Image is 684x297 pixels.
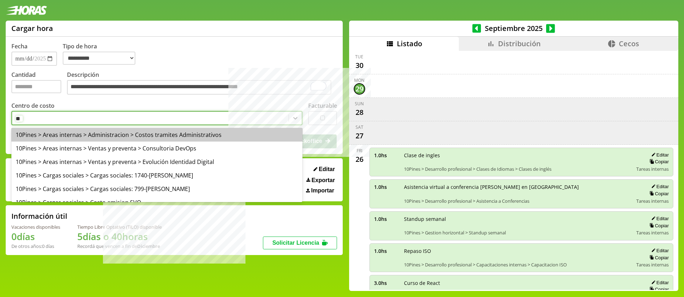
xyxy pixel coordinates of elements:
[11,23,53,33] h1: Cargar hora
[647,191,669,197] button: Copiar
[619,39,639,48] span: Cecos
[77,243,162,249] div: Recordá que vencen a fin de
[374,248,399,254] span: 1.0 hs
[404,198,632,204] span: 10Pines > Desarrollo profesional > Asistencia a Conferencias
[404,152,632,159] span: Clase de ingles
[77,224,162,230] div: Tiempo Libre Optativo (TiLO) disponible
[311,166,337,173] button: Editar
[6,6,47,15] img: logotipo
[649,184,669,190] button: Editar
[63,42,141,66] label: Tipo de hora
[11,169,302,182] div: 10Pines > Cargas sociales > Cargas sociales: 1740-[PERSON_NAME]
[404,280,632,286] span: Curso de React
[481,23,546,33] span: Septiembre 2025
[11,243,60,249] div: De otros años: 0 días
[354,77,364,83] div: Mon
[354,154,365,165] div: 26
[137,243,160,249] b: Diciembre
[374,280,399,286] span: 3.0 hs
[636,229,669,236] span: Tareas internas
[649,280,669,286] button: Editar
[357,148,362,154] div: Fri
[304,177,337,184] button: Exportar
[354,60,365,71] div: 30
[356,124,363,130] div: Sat
[263,237,337,249] button: Solicitar Licencia
[649,248,669,254] button: Editar
[647,159,669,165] button: Copiar
[647,223,669,229] button: Copiar
[67,71,337,97] label: Descripción
[11,155,302,169] div: 10Pines > Areas internas > Ventas y preventa > Evolución Identidad Digital
[374,184,399,190] span: 1.0 hs
[636,198,669,204] span: Tareas internas
[397,39,422,48] span: Listado
[404,216,632,222] span: Standup semanal
[11,230,60,243] h1: 0 días
[404,248,632,254] span: Repaso ISO
[11,196,302,209] div: 10Pines > Cargas sociales > Costo emision SVO
[354,83,365,95] div: 29
[374,216,399,222] span: 1.0 hs
[11,142,302,155] div: 10Pines > Areas internas > Ventas y preventa > Consultoria DevOps
[11,128,302,142] div: 10Pines > Areas internas > Administracion > Costos tramites Administrativos
[272,240,319,246] span: Solicitar Licencia
[311,187,334,194] span: Importar
[308,102,337,110] label: Facturable
[311,177,335,184] span: Exportar
[67,80,331,95] textarea: To enrich screen reader interactions, please activate Accessibility in Grammarly extension settings
[404,184,632,190] span: Asistencia virtual a conferencia [PERSON_NAME] en [GEOGRAPHIC_DATA]
[649,216,669,222] button: Editar
[354,107,365,118] div: 28
[498,39,541,48] span: Distribución
[374,152,399,159] span: 1.0 hs
[647,255,669,261] button: Copiar
[11,102,55,110] label: Centro de costo
[636,261,669,268] span: Tareas internas
[636,166,669,172] span: Tareas internas
[355,101,364,107] div: Sun
[355,54,363,60] div: Tue
[404,166,632,172] span: 10Pines > Desarrollo profesional > Clases de Idiomas > Clases de inglés
[354,130,365,142] div: 27
[649,152,669,158] button: Editar
[63,52,135,65] select: Tipo de hora
[11,224,60,230] div: Vacaciones disponibles
[404,261,632,268] span: 10Pines > Desarrollo profesional > Capacitaciones internas > Capacitacion ISO
[77,230,162,243] h1: 5 días o 40 horas
[319,166,335,173] span: Editar
[647,286,669,292] button: Copiar
[11,42,27,50] label: Fecha
[404,229,632,236] span: 10Pines > Gestion horizontal > Standup semanal
[11,182,302,196] div: 10Pines > Cargas sociales > Cargas sociales: 799-[PERSON_NAME]
[11,211,67,221] h2: Información útil
[11,80,61,93] input: Cantidad
[349,51,678,290] div: scrollable content
[11,71,67,97] label: Cantidad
